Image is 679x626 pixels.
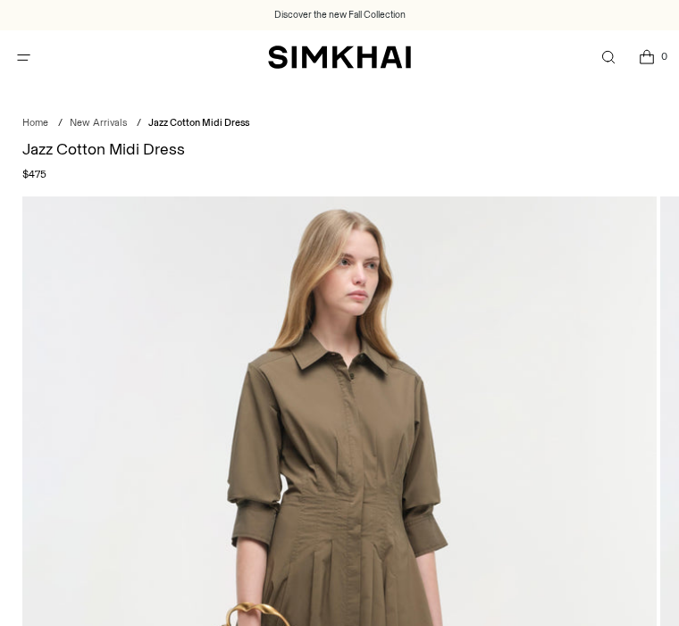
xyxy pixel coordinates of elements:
[22,142,657,158] h1: Jazz Cotton Midi Dress
[22,117,48,129] a: Home
[22,116,657,131] nav: breadcrumbs
[274,8,406,22] a: Discover the new Fall Collection
[148,117,249,129] span: Jazz Cotton Midi Dress
[58,116,63,131] div: /
[628,39,665,76] a: Open cart modal
[268,45,411,71] a: SIMKHAI
[137,116,141,131] div: /
[656,48,672,64] span: 0
[70,117,127,129] a: New Arrivals
[590,39,626,76] a: Open search modal
[22,166,46,182] span: $475
[5,39,42,76] button: Open menu modal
